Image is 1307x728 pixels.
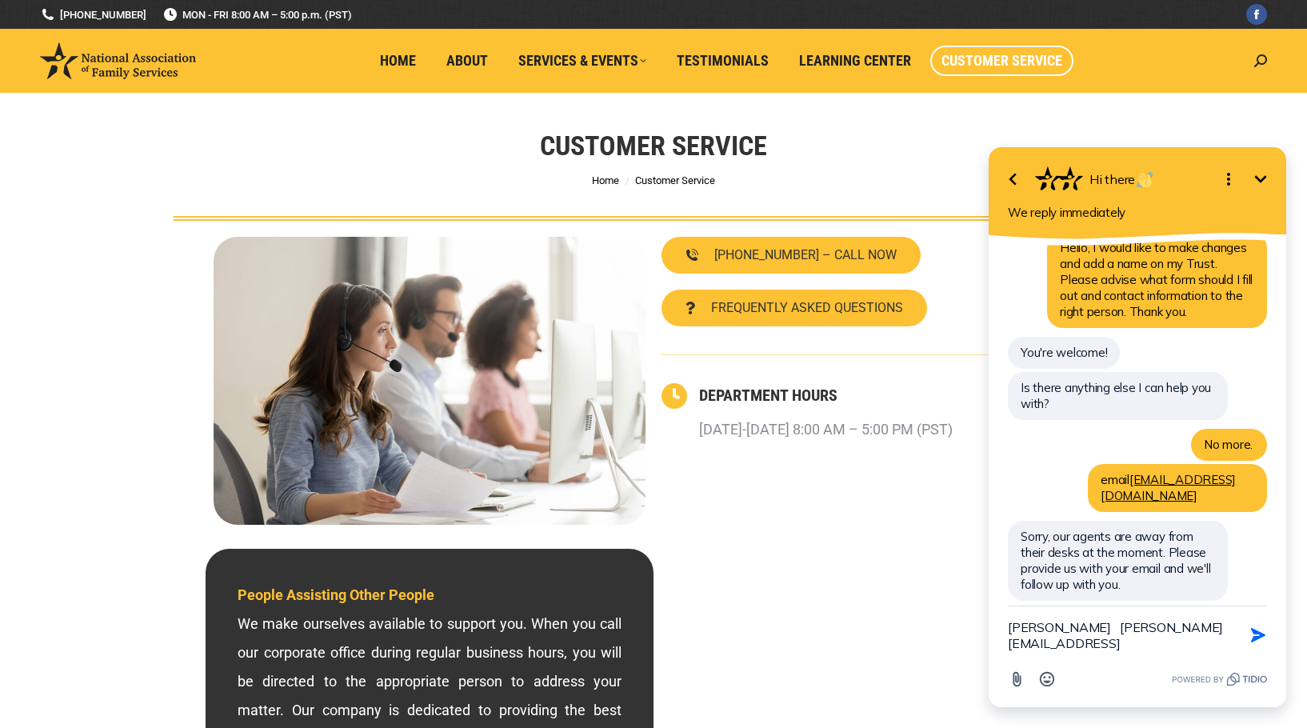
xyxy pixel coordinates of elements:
span: Learning Center [799,52,911,70]
a: Home [369,46,427,76]
a: Home [592,174,619,186]
a: About [435,46,499,76]
a: DEPARTMENT HOURS [699,386,837,405]
span: [PHONE_NUMBER] – CALL NOW [714,249,897,262]
a: Customer Service [930,46,1073,76]
span: MON - FRI 8:00 AM – 5:00 p.m. (PST) [162,7,352,22]
span: Customer Service [941,52,1062,70]
iframe: Tidio Chat [968,111,1307,728]
span: People Assisting Other People [238,586,434,603]
span: Home [380,52,416,70]
span: Testimonials [677,52,769,70]
a: FREQUENTLY ASKED QUESTIONS [661,290,927,326]
p: [DATE]-[DATE] 8:00 AM – 5:00 PM (PST) [699,415,953,444]
span: FREQUENTLY ASKED QUESTIONS [711,302,903,314]
span: Customer Service [635,174,715,186]
img: Contact National Association of Family Services [214,237,646,525]
a: [PHONE_NUMBER] [40,7,146,22]
a: [PHONE_NUMBER] – CALL NOW [661,237,921,274]
a: Learning Center [788,46,922,76]
a: Testimonials [665,46,780,76]
a: Facebook page opens in new window [1246,4,1267,25]
h1: Customer Service [540,128,767,163]
img: National Association of Family Services [40,42,196,79]
span: About [446,52,488,70]
span: Services & Events [518,52,646,70]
